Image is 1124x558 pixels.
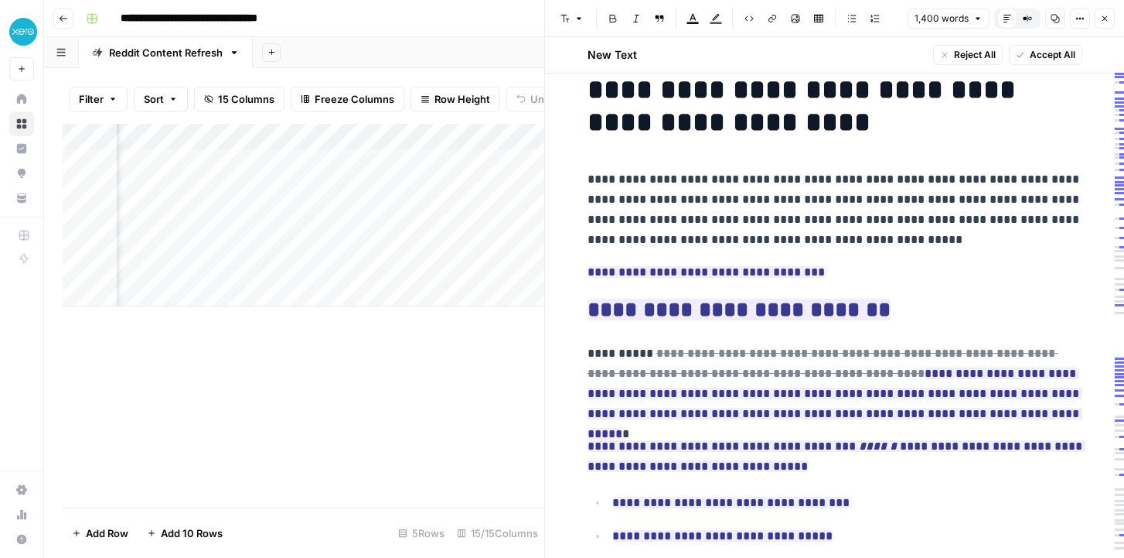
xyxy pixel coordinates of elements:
button: Add 10 Rows [138,521,232,546]
span: 1,400 words [915,12,969,26]
a: Settings [9,478,34,502]
button: 15 Columns [194,87,284,111]
a: Your Data [9,186,34,211]
div: 5 Rows [392,521,451,546]
button: Filter [69,87,128,111]
span: Sort [144,91,164,107]
a: Home [9,87,34,111]
button: Add Row [63,521,138,546]
span: Filter [79,91,104,107]
span: Undo [530,91,557,107]
a: Opportunities [9,161,34,186]
span: 15 Columns [218,91,274,107]
span: Reject All [954,48,996,62]
button: Accept All [1009,45,1082,65]
span: Freeze Columns [315,91,394,107]
span: Accept All [1030,48,1075,62]
button: Freeze Columns [291,87,404,111]
button: Undo [506,87,567,111]
button: 1,400 words [908,9,989,29]
div: Reddit Content Refresh [109,45,223,60]
div: 15/15 Columns [451,521,544,546]
a: Insights [9,136,34,161]
a: Usage [9,502,34,527]
button: Help + Support [9,527,34,552]
span: Add Row [86,525,128,541]
span: Row Height [434,91,490,107]
button: Workspace: XeroOps [9,12,34,51]
button: Row Height [410,87,500,111]
h2: New Text [588,47,637,63]
button: Reject All [933,45,1003,65]
a: Reddit Content Refresh [79,37,253,68]
button: Sort [134,87,188,111]
a: Browse [9,111,34,136]
img: XeroOps Logo [9,18,37,46]
span: Add 10 Rows [161,525,223,541]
